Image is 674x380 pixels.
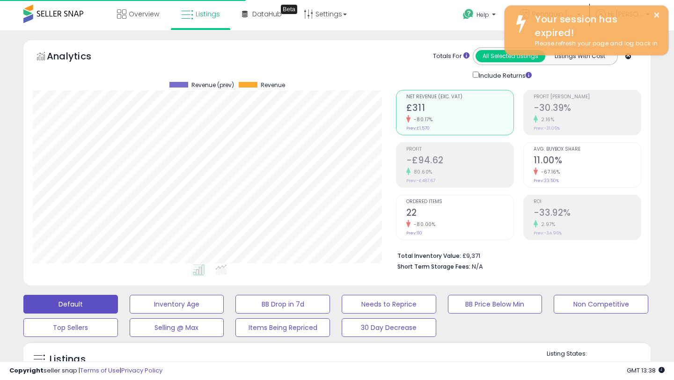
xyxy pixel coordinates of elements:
[406,199,513,205] span: Ordered Items
[342,295,436,314] button: Needs to Reprice
[627,366,665,375] span: 2025-10-13 13:38 GMT
[433,52,469,61] div: Totals For
[554,295,648,314] button: Non Competitive
[476,11,489,19] span: Help
[462,8,474,20] i: Get Help
[281,5,297,14] div: Tooltip anchor
[406,95,513,100] span: Net Revenue (Exc. VAT)
[406,178,435,183] small: Prev: -£487.67
[528,13,661,39] div: Your session has expired!
[50,353,86,366] h5: Listings
[130,318,224,337] button: Selling @ Max
[406,102,513,115] h2: £311
[191,82,234,88] span: Revenue (prev)
[534,199,641,205] span: ROI
[342,318,436,337] button: 30 Day Decrease
[653,9,660,21] button: ×
[235,295,330,314] button: BB Drop in 7d
[397,263,470,270] b: Short Term Storage Fees:
[608,360,643,368] label: Deactivated
[235,318,330,337] button: Items Being Repriced
[410,221,436,228] small: -80.00%
[406,147,513,152] span: Profit
[406,125,430,131] small: Prev: £1,570
[397,249,634,261] li: £9,371
[534,230,562,236] small: Prev: -34.96%
[121,366,162,375] a: Privacy Policy
[476,50,545,62] button: All Selected Listings
[534,178,559,183] small: Prev: 33.50%
[130,295,224,314] button: Inventory Age
[466,70,543,80] div: Include Returns
[545,50,615,62] button: Listings With Cost
[406,230,422,236] small: Prev: 110
[448,295,542,314] button: BB Price Below Min
[555,360,572,368] label: Active
[23,295,118,314] button: Default
[23,318,118,337] button: Top Sellers
[406,207,513,220] h2: 22
[472,262,483,271] span: N/A
[455,1,505,30] a: Help
[129,9,159,19] span: Overview
[261,82,285,88] span: Revenue
[410,116,433,123] small: -80.17%
[538,116,555,123] small: 2.16%
[538,221,556,228] small: 2.97%
[534,102,641,115] h2: -30.39%
[9,366,44,375] strong: Copyright
[534,207,641,220] h2: -33.92%
[534,125,560,131] small: Prev: -31.06%
[80,366,120,375] a: Terms of Use
[9,366,162,375] div: seller snap | |
[534,147,641,152] span: Avg. Buybox Share
[528,39,661,48] div: Please refresh your page and log back in
[534,155,641,168] h2: 11.00%
[397,252,461,260] b: Total Inventory Value:
[547,350,651,358] p: Listing States:
[47,50,110,65] h5: Analytics
[196,9,220,19] span: Listings
[534,95,641,100] span: Profit [PERSON_NAME]
[406,155,513,168] h2: -£94.62
[252,9,282,19] span: DataHub
[538,168,560,175] small: -67.16%
[410,168,432,175] small: 80.60%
